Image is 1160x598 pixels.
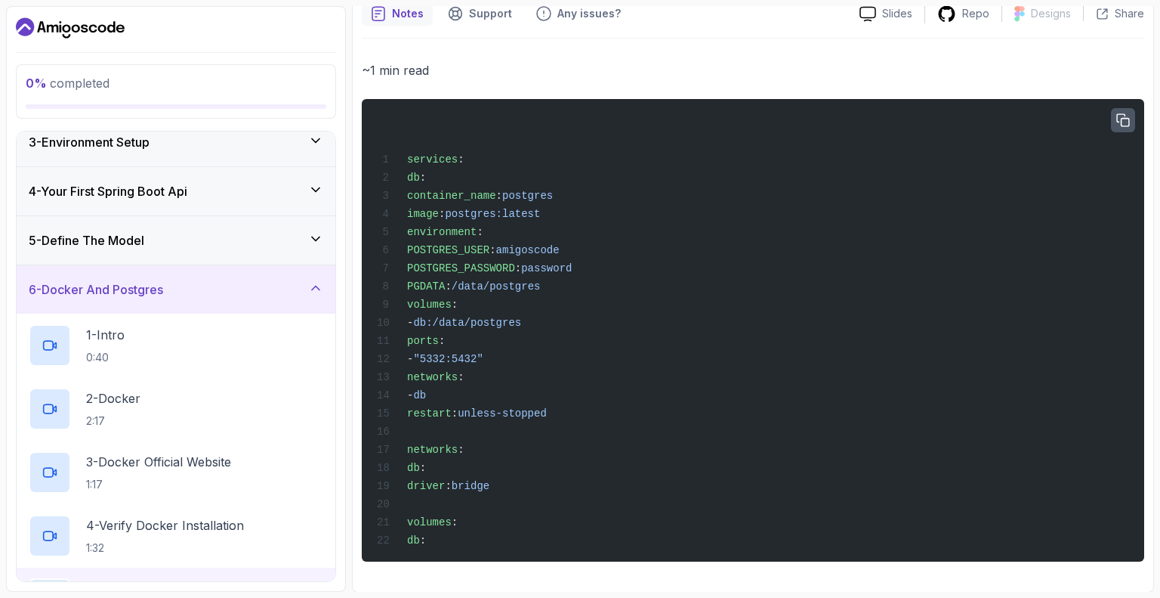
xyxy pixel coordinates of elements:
[86,580,279,598] p: 5 - Docker Compose And Postgres
[445,480,451,492] span: :
[407,153,458,166] span: services
[515,262,521,274] span: :
[1031,6,1071,21] p: Designs
[29,451,323,494] button: 3-Docker Official Website1:17
[407,244,489,256] span: POSTGRES_USER
[445,280,451,293] span: :
[86,477,231,492] p: 1:17
[86,516,244,534] p: 4 - Verify Docker Installation
[407,190,496,202] span: container_name
[86,414,140,429] p: 2:17
[29,231,144,249] h3: 5 - Define The Model
[407,534,420,547] span: db
[86,541,244,556] p: 1:32
[407,371,458,383] span: networks
[458,371,464,383] span: :
[413,353,483,365] span: "5332:5432"
[86,453,231,471] p: 3 - Docker Official Website
[452,480,489,492] span: bridge
[469,6,512,21] p: Support
[496,190,502,202] span: :
[420,462,426,474] span: :
[1083,6,1144,21] button: Share
[407,480,445,492] span: driver
[407,226,477,238] span: environment
[29,182,187,200] h3: 4 - Your First Spring Boot Api
[407,299,452,311] span: volumes
[882,6,912,21] p: Slides
[17,265,335,314] button: 6-Docker And Postgres
[521,262,572,274] span: password
[407,317,413,329] span: -
[17,167,335,215] button: 4-Your First Spring Boot Api
[439,2,521,26] button: Support button
[392,6,424,21] p: Notes
[496,244,560,256] span: amigoscode
[407,353,413,365] span: -
[86,326,125,344] p: 1 - Intro
[439,208,445,220] span: :
[527,2,630,26] button: Feedback button
[452,516,458,528] span: :
[29,133,150,151] h3: 3 - Environment Setup
[86,389,140,407] p: 2 - Docker
[29,388,323,430] button: 2-Docker2:17
[29,515,323,557] button: 4-Verify Docker Installation1:32
[413,389,426,401] span: db
[1115,6,1144,21] p: Share
[420,172,426,184] span: :
[407,462,420,474] span: db
[452,280,541,293] span: /data/postgres
[407,516,452,528] span: volumes
[407,407,452,420] span: restart
[458,407,547,420] span: unless-stopped
[925,5,1001,23] a: Repo
[847,6,924,22] a: Slides
[17,118,335,166] button: 3-Environment Setup
[557,6,621,21] p: Any issues?
[407,172,420,184] span: db
[420,534,426,547] span: :
[407,262,515,274] span: POSTGRES_PASSWORD
[458,444,464,456] span: :
[413,317,521,329] span: db:/data/postgres
[445,208,540,220] span: postgres:latest
[452,407,458,420] span: :
[86,350,125,365] p: 0:40
[407,208,439,220] span: image
[29,324,323,367] button: 1-Intro0:40
[407,335,439,347] span: ports
[362,2,433,26] button: notes button
[29,280,163,299] h3: 6 - Docker And Postgres
[362,60,1144,81] p: ~1 min read
[26,76,110,91] span: completed
[458,153,464,166] span: :
[16,16,125,40] a: Dashboard
[452,299,458,311] span: :
[407,444,458,456] span: networks
[962,6,989,21] p: Repo
[502,190,553,202] span: postgres
[439,335,445,347] span: :
[26,76,47,91] span: 0 %
[407,389,413,401] span: -
[477,226,483,238] span: :
[17,216,335,265] button: 5-Define The Model
[407,280,445,293] span: PGDATA
[489,244,495,256] span: :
